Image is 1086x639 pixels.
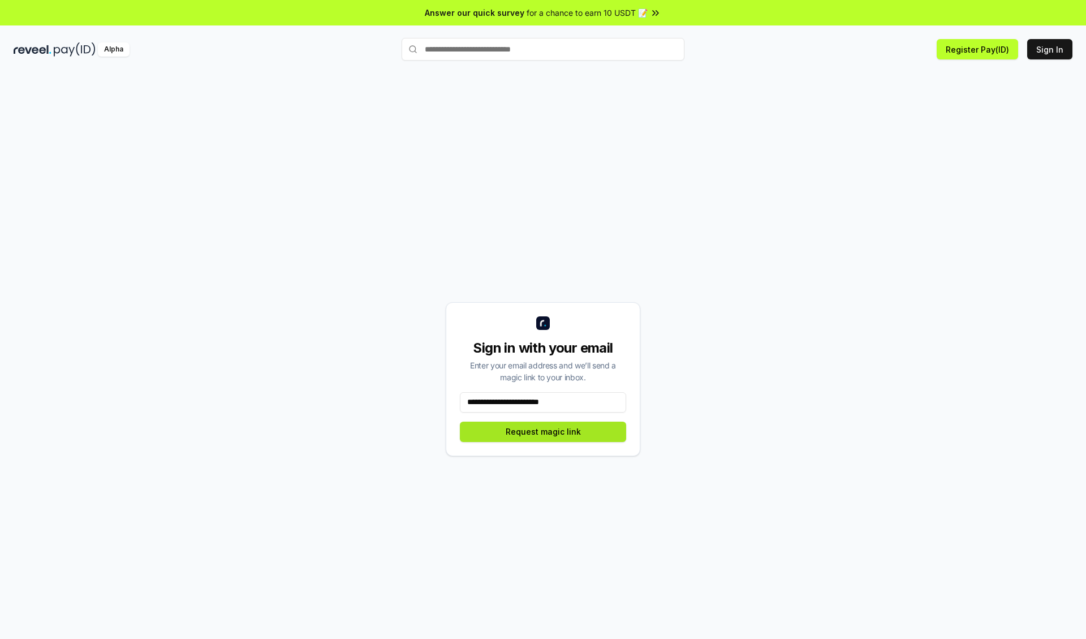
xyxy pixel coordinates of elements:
img: reveel_dark [14,42,51,57]
button: Request magic link [460,422,626,442]
button: Sign In [1027,39,1072,59]
img: pay_id [54,42,96,57]
div: Sign in with your email [460,339,626,357]
span: for a chance to earn 10 USDT 📝 [527,7,648,19]
div: Enter your email address and we’ll send a magic link to your inbox. [460,359,626,383]
span: Answer our quick survey [425,7,524,19]
div: Alpha [98,42,130,57]
img: logo_small [536,316,550,330]
button: Register Pay(ID) [937,39,1018,59]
